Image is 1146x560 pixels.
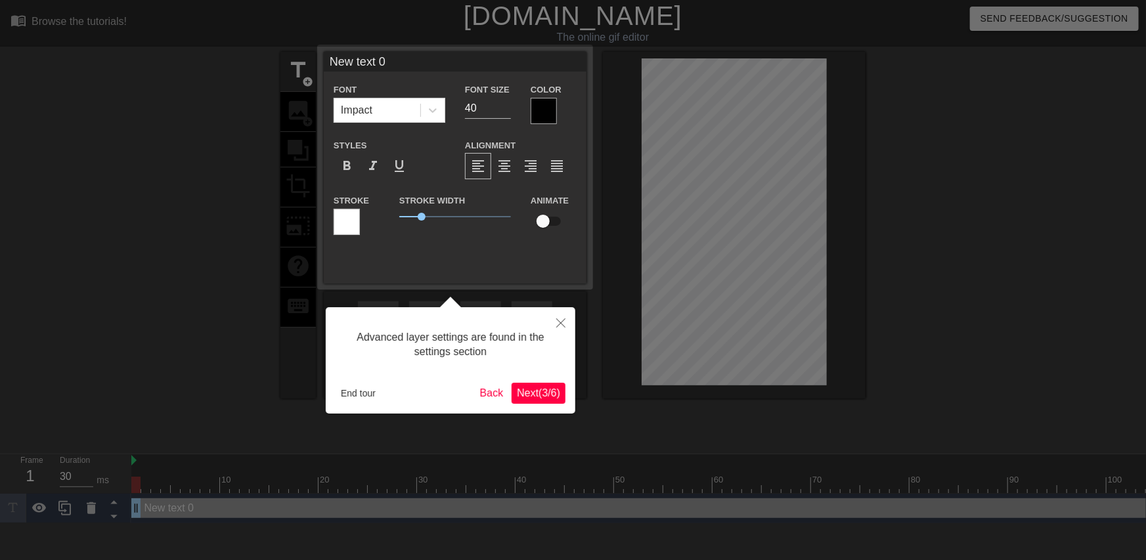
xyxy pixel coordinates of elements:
[517,387,560,398] span: Next ( 3 / 6 )
[336,317,565,373] div: Advanced layer settings are found in the settings section
[512,383,565,404] button: Next
[475,383,509,404] button: Back
[546,307,575,337] button: Close
[336,383,381,403] button: End tour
